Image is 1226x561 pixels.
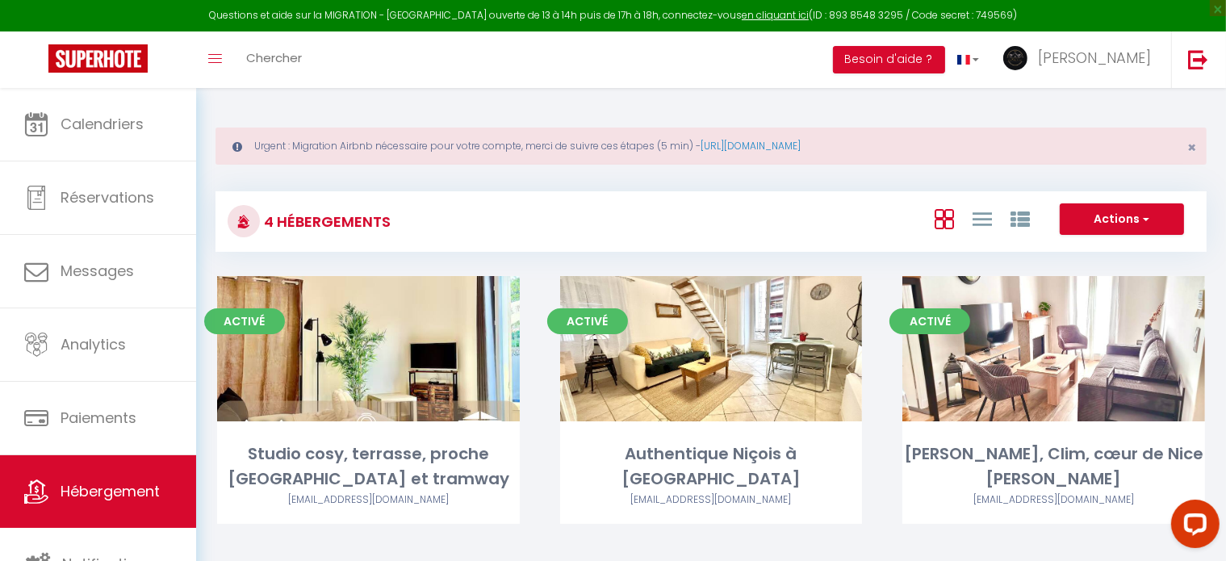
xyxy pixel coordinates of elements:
[547,308,628,334] span: Activé
[1006,333,1103,365] a: Editer
[742,8,809,22] a: en cliquant ici
[320,333,416,365] a: Editer
[61,408,136,428] span: Paiements
[560,442,863,492] div: Authentique Niçois à [GEOGRAPHIC_DATA]
[61,114,144,134] span: Calendriers
[902,492,1205,508] div: Airbnb
[1011,205,1030,232] a: Vue par Groupe
[560,492,863,508] div: Airbnb
[663,333,759,365] a: Editer
[1038,48,1151,68] span: [PERSON_NAME]
[991,31,1171,88] a: ... [PERSON_NAME]
[217,492,520,508] div: Airbnb
[260,203,391,240] h3: 4 Hébergements
[215,128,1207,165] div: Urgent : Migration Airbnb nécessaire pour votre compte, merci de suivre ces étapes (5 min) -
[973,205,992,232] a: Vue en Liste
[902,442,1205,492] div: [PERSON_NAME], Clim, cœur de Nice [PERSON_NAME]
[1158,493,1226,561] iframe: LiveChat chat widget
[1003,46,1027,70] img: ...
[217,442,520,492] div: Studio cosy, terrasse, proche [GEOGRAPHIC_DATA] et tramway
[61,187,154,207] span: Réservations
[61,261,134,281] span: Messages
[234,31,314,88] a: Chercher
[48,44,148,73] img: Super Booking
[935,205,954,232] a: Vue en Box
[1060,203,1184,236] button: Actions
[1187,140,1196,155] button: Close
[1188,49,1208,69] img: logout
[246,49,302,66] span: Chercher
[204,308,285,334] span: Activé
[833,46,945,73] button: Besoin d'aide ?
[701,139,801,153] a: [URL][DOMAIN_NAME]
[1187,137,1196,157] span: ×
[889,308,970,334] span: Activé
[61,481,160,501] span: Hébergement
[61,334,126,354] span: Analytics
